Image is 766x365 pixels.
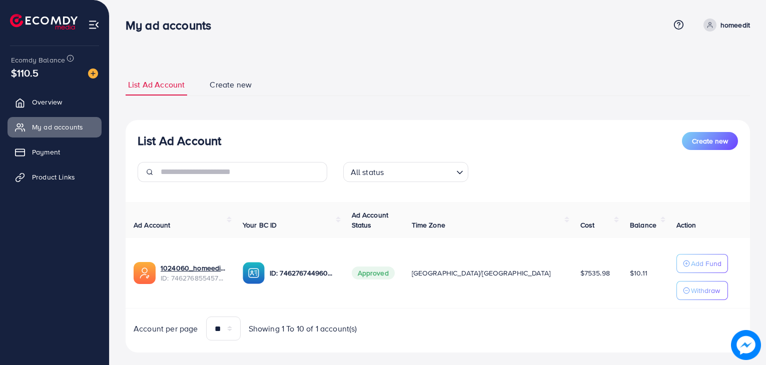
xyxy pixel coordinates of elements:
[676,281,728,300] button: Withdraw
[88,68,98,78] img: image
[692,136,728,146] span: Create new
[352,266,395,279] span: Approved
[412,268,551,278] span: [GEOGRAPHIC_DATA]/[GEOGRAPHIC_DATA]
[580,268,610,278] span: $7535.98
[138,133,221,148] h3: List Ad Account
[630,268,647,278] span: $10.11
[134,220,171,230] span: Ad Account
[731,330,761,360] img: image
[88,19,100,30] img: menu
[10,14,78,29] img: logo
[412,220,445,230] span: Time Zone
[134,262,156,284] img: ic-ads-acc.e4c84228.svg
[134,323,198,334] span: Account per page
[243,262,265,284] img: ic-ba-acc.ded83a64.svg
[249,323,357,334] span: Showing 1 To 10 of 1 account(s)
[691,284,720,296] p: Withdraw
[8,92,102,112] a: Overview
[699,18,750,31] a: homeedit
[8,142,102,162] a: Payment
[11,55,65,65] span: Ecomdy Balance
[676,220,696,230] span: Action
[161,263,227,273] a: 1024060_homeedit7_1737561213516
[630,220,656,230] span: Balance
[11,65,39,80] span: $110.5
[161,273,227,283] span: ID: 7462768554572742672
[243,220,277,230] span: Your BC ID
[128,79,185,90] span: List Ad Account
[352,210,389,230] span: Ad Account Status
[343,162,468,182] div: Search for option
[270,267,336,279] p: ID: 7462767449604177937
[32,172,75,182] span: Product Links
[580,220,595,230] span: Cost
[676,254,728,273] button: Add Fund
[691,257,721,269] p: Add Fund
[161,263,227,283] div: <span class='underline'>1024060_homeedit7_1737561213516</span></br>7462768554572742672
[210,79,252,90] span: Create new
[8,167,102,187] a: Product Links
[32,122,83,132] span: My ad accounts
[349,165,386,179] span: All status
[8,117,102,137] a: My ad accounts
[126,18,219,32] h3: My ad accounts
[32,147,60,157] span: Payment
[720,19,750,31] p: homeedit
[32,97,62,107] span: Overview
[387,163,452,179] input: Search for option
[682,132,738,150] button: Create new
